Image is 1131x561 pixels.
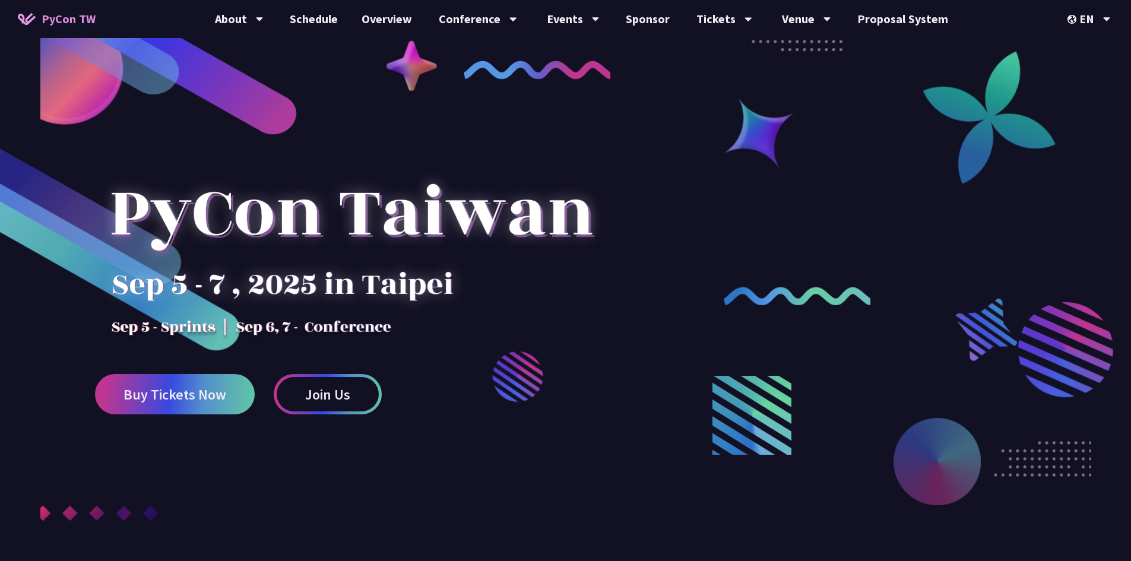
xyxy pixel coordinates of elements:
[274,374,382,414] a: Join Us
[6,4,107,34] a: PyCon TW
[123,387,226,402] span: Buy Tickets Now
[305,387,350,402] span: Join Us
[464,61,611,79] img: curly-1.ebdbada.png
[42,10,96,28] span: PyCon TW
[18,13,36,25] img: Home icon of PyCon TW 2025
[95,374,255,414] a: Buy Tickets Now
[1067,15,1079,24] img: Locale Icon
[724,287,871,305] img: curly-2.e802c9f.png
